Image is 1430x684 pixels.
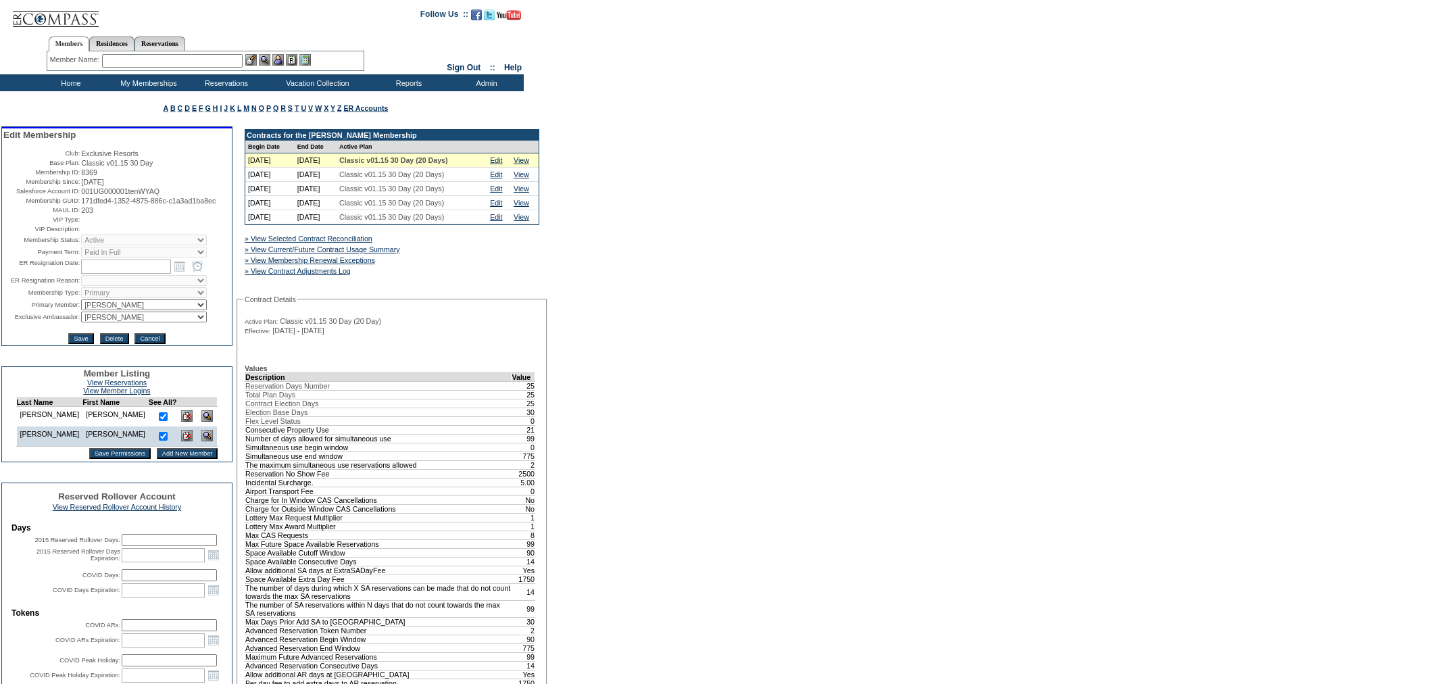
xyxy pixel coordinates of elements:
a: D [184,104,190,112]
a: Become our fan on Facebook [471,14,482,22]
span: 8369 [81,168,97,176]
td: 8 [512,531,535,539]
div: Member Name: [50,54,102,66]
img: Reservations [286,54,297,66]
span: Election Base Days [245,408,307,416]
td: End Date [295,141,337,153]
img: Become our fan on Facebook [471,9,482,20]
td: 2 [512,626,535,635]
a: View [514,185,529,193]
span: :: [490,63,495,72]
td: 14 [512,661,535,670]
td: No [512,504,535,513]
input: Add New Member [157,448,218,459]
a: M [243,104,249,112]
td: 25 [512,390,535,399]
img: View Dashboard [201,430,213,441]
a: C [178,104,183,112]
a: Open the time view popup. [190,259,205,274]
a: Members [49,36,90,51]
td: 21 [512,425,535,434]
a: B [170,104,176,112]
b: Values [245,364,268,372]
td: Incidental Surcharge. [245,478,512,487]
img: Follow us on Twitter [484,9,495,20]
td: 5.00 [512,478,535,487]
td: Max Days Prior Add SA to [GEOGRAPHIC_DATA] [245,617,512,626]
td: [PERSON_NAME] [82,426,149,447]
td: Value [512,372,535,381]
td: [DATE] [295,182,337,196]
td: 0 [512,416,535,425]
td: [DATE] [295,168,337,182]
td: Membership Since: [3,178,80,186]
img: View [259,54,270,66]
a: » View Membership Renewal Exceptions [245,256,375,264]
td: Primary Member: [3,299,80,310]
img: b_calculator.gif [299,54,311,66]
td: Contracts for the [PERSON_NAME] Membership [245,130,539,141]
td: The number of SA reservations within N days that do not count towards the max SA reservations [245,600,512,617]
a: View Member Logins [83,387,150,395]
td: 14 [512,557,535,566]
span: [DATE] - [DATE] [272,326,324,335]
a: Y [330,104,335,112]
td: Space Available Consecutive Days [245,557,512,566]
label: 2015 Reserved Rollover Days Expiration: [36,548,120,562]
a: » View Contract Adjustments Log [245,267,351,275]
td: [DATE] [245,182,295,196]
a: Residences [89,36,134,51]
td: ER Resignation Date: [3,259,80,274]
td: Exclusive Ambassador: [3,312,80,322]
td: Membership Status: [3,235,80,245]
a: J [224,104,228,112]
a: ER Accounts [343,104,388,112]
a: View Reservations [87,378,147,387]
td: Reports [368,74,446,91]
td: Advanced Reservation Token Number [245,626,512,635]
a: Z [337,104,342,112]
span: Classic v01.15 30 Day (20 Day) [280,317,381,325]
a: W [315,104,322,112]
label: COVID Peak Holiday Expiration: [30,672,120,679]
span: Reserved Rollover Account [58,491,176,502]
td: 99 [512,434,535,443]
span: Edit Membership [3,130,76,140]
span: [DATE] [81,178,104,186]
td: Begin Date [245,141,295,153]
a: Help [504,63,522,72]
a: Edit [490,185,502,193]
td: Reservation No Show Fee [245,469,512,478]
span: Reservation Days Number [245,382,330,390]
td: 2500 [512,469,535,478]
a: Reservations [134,36,185,51]
input: Cancel [134,333,165,344]
td: Tokens [11,608,222,618]
td: Active Plan [337,141,487,153]
td: Charge for In Window CAS Cancellations [245,495,512,504]
td: Lottery Max Request Multiplier [245,513,512,522]
span: Classic v01.15 30 Day (20 Days) [339,185,444,193]
td: Membership GUID: [3,197,80,205]
a: Open the calendar popup. [206,668,221,683]
span: Active Plan: [245,318,278,326]
td: [PERSON_NAME] [16,407,82,427]
td: Allow additional SA days at ExtraSADayFee [245,566,512,575]
td: Days [11,523,222,533]
a: Sign Out [447,63,480,72]
a: F [199,104,203,112]
td: 1 [512,522,535,531]
a: Edit [490,170,502,178]
span: Classic v01.15 30 Day (20 Days) [339,156,448,164]
td: 30 [512,408,535,416]
td: The maximum simultaneous use reservations allowed [245,460,512,469]
td: Allow additional AR days at [GEOGRAPHIC_DATA] [245,670,512,679]
td: 1750 [512,575,535,583]
a: View [514,213,529,221]
a: A [164,104,168,112]
td: Advanced Reservation Consecutive Days [245,661,512,670]
label: 2015 Reserved Rollover Days: [34,537,120,543]
td: Airport Transport Fee [245,487,512,495]
td: 99 [512,600,535,617]
td: [DATE] [245,196,295,210]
